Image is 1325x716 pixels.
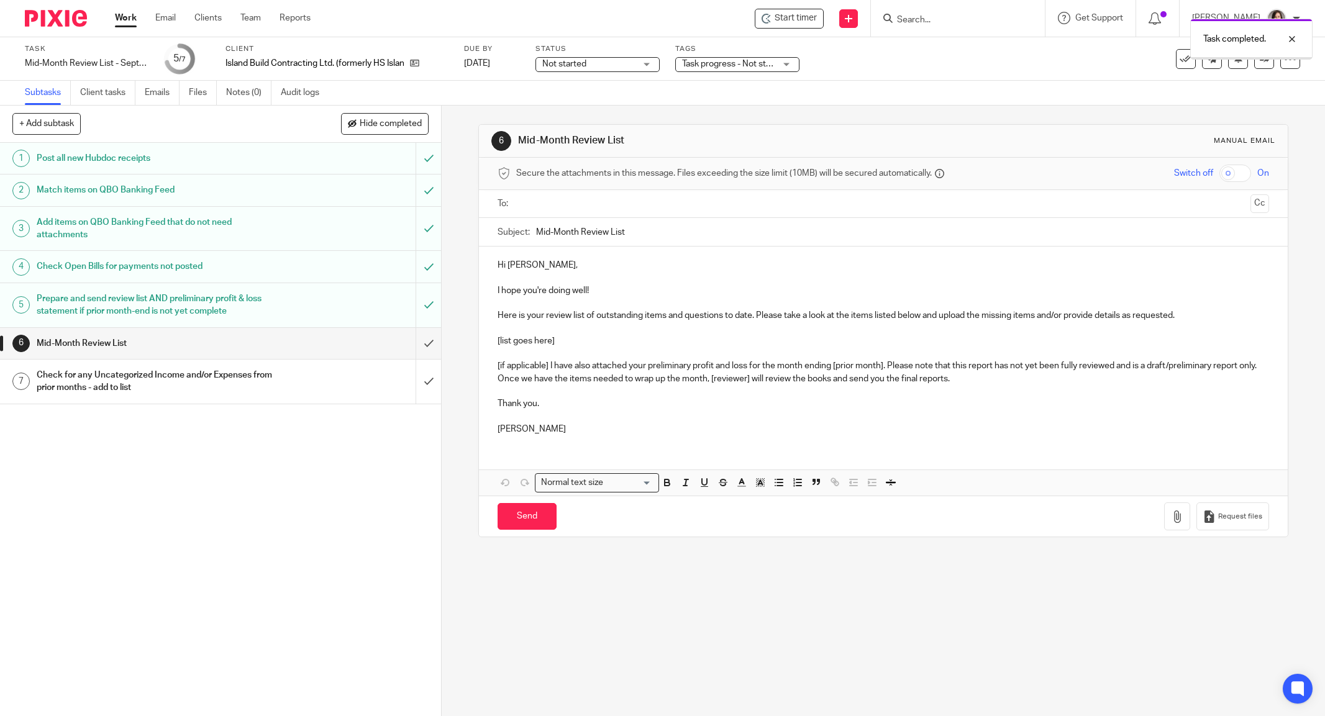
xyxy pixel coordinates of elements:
[12,258,30,276] div: 4
[226,81,271,105] a: Notes (0)
[25,10,87,27] img: Pixie
[755,9,824,29] div: Island Build Contracting Ltd. (formerly HS Island Build) - Mid-Month Review List - September
[12,296,30,314] div: 5
[145,81,180,105] a: Emails
[37,257,281,276] h1: Check Open Bills for payments not posted
[498,226,530,238] label: Subject:
[1267,9,1286,29] img: Danielle%20photo.jpg
[80,81,135,105] a: Client tasks
[25,57,149,70] div: Mid-Month Review List - September
[516,167,932,179] span: Secure the attachments in this message. Files exceeding the size limit (10MB) will be secured aut...
[498,503,557,530] input: Send
[281,81,329,105] a: Audit logs
[12,113,81,134] button: + Add subtask
[37,149,281,168] h1: Post all new Hubdoc receipts
[155,12,176,24] a: Email
[25,81,71,105] a: Subtasks
[518,134,910,147] h1: Mid-Month Review List
[1196,502,1268,530] button: Request files
[37,334,281,353] h1: Mid-Month Review List
[37,213,281,245] h1: Add items on QBO Banking Feed that do not need attachments
[225,57,404,70] p: Island Build Contracting Ltd. (formerly HS Island Build)
[607,476,652,489] input: Search for option
[1174,167,1213,179] span: Switch off
[1218,512,1262,522] span: Request files
[225,44,448,54] label: Client
[542,60,586,68] span: Not started
[498,360,1269,385] p: [if applicable] I have also attached your preliminary profit and loss for the month ending [prior...
[12,182,30,199] div: 2
[1250,194,1269,213] button: Cc
[280,12,311,24] a: Reports
[498,335,1269,347] p: [list goes here]
[1203,33,1266,45] p: Task completed.
[535,473,659,492] div: Search for option
[12,335,30,352] div: 6
[1257,167,1269,179] span: On
[491,131,511,151] div: 6
[498,259,1269,271] p: Hi [PERSON_NAME],
[194,12,222,24] a: Clients
[173,52,186,66] div: 5
[12,373,30,390] div: 7
[12,220,30,237] div: 3
[498,197,511,210] label: To:
[538,476,606,489] span: Normal text size
[115,12,137,24] a: Work
[535,44,660,54] label: Status
[464,59,490,68] span: [DATE]
[240,12,261,24] a: Team
[498,309,1269,322] p: Here is your review list of outstanding items and questions to date. Please take a look at the it...
[498,397,1269,410] p: Thank you.
[341,113,429,134] button: Hide completed
[37,181,281,199] h1: Match items on QBO Banking Feed
[498,284,1269,297] p: I hope you're doing well!
[37,289,281,321] h1: Prepare and send review list AND preliminary profit & loss statement if prior month-end is not ye...
[37,366,281,397] h1: Check for any Uncategorized Income and/or Expenses from prior months - add to list
[682,60,800,68] span: Task progress - Not started + 2
[1214,136,1275,146] div: Manual email
[498,423,1269,435] p: [PERSON_NAME]
[464,44,520,54] label: Due by
[25,44,149,54] label: Task
[179,56,186,63] small: /7
[12,150,30,167] div: 1
[189,81,217,105] a: Files
[360,119,422,129] span: Hide completed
